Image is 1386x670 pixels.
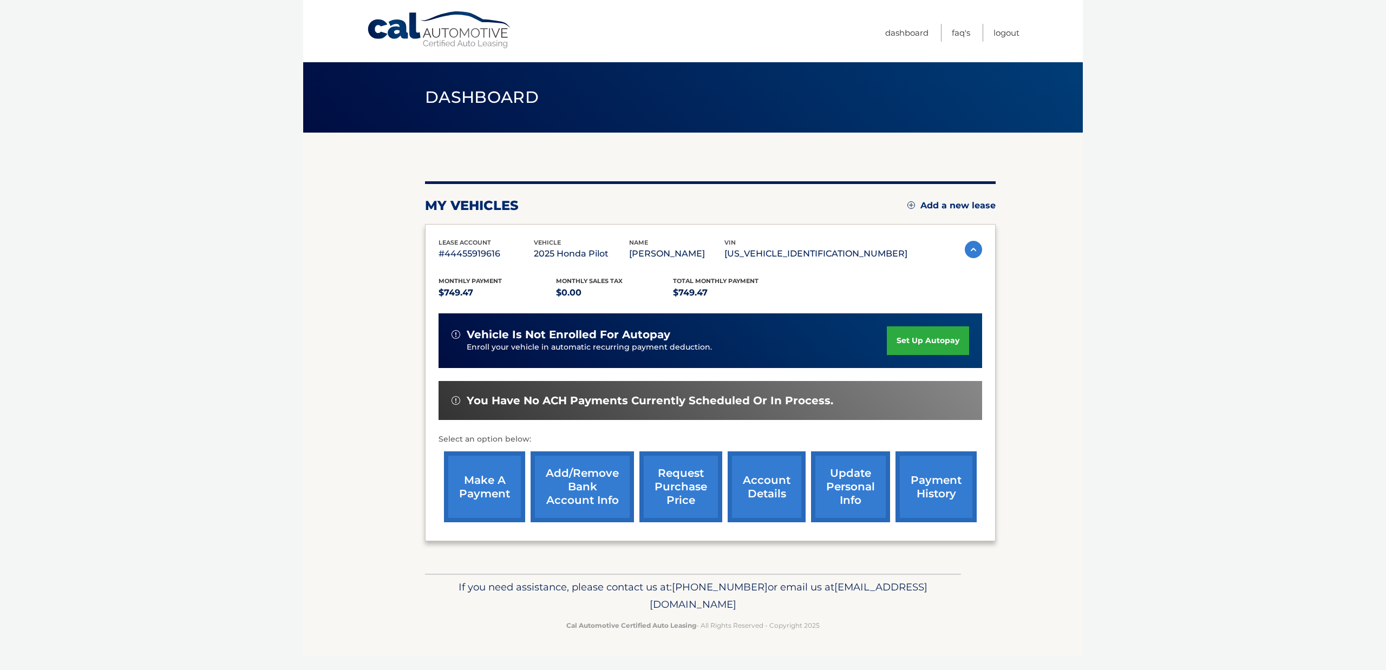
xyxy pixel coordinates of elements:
a: account details [728,451,806,522]
span: vin [724,239,736,246]
p: $0.00 [556,285,674,300]
a: Dashboard [885,24,929,42]
a: Cal Automotive [367,11,513,49]
span: Monthly Payment [439,277,502,285]
strong: Cal Automotive Certified Auto Leasing [566,621,696,629]
a: Logout [993,24,1019,42]
span: You have no ACH payments currently scheduled or in process. [467,394,833,408]
span: Total Monthly Payment [673,277,759,285]
p: If you need assistance, please contact us at: or email us at [432,579,954,613]
p: [US_VEHICLE_IDENTIFICATION_NUMBER] [724,246,907,261]
p: [PERSON_NAME] [629,246,724,261]
p: #44455919616 [439,246,534,261]
a: FAQ's [952,24,970,42]
p: - All Rights Reserved - Copyright 2025 [432,620,954,631]
a: set up autopay [887,326,969,355]
img: add.svg [907,201,915,209]
p: $749.47 [439,285,556,300]
a: Add/Remove bank account info [531,451,634,522]
p: Select an option below: [439,433,982,446]
a: payment history [895,451,977,522]
span: Dashboard [425,87,539,107]
p: $749.47 [673,285,790,300]
span: name [629,239,648,246]
span: vehicle is not enrolled for autopay [467,328,670,341]
img: accordion-active.svg [965,241,982,258]
p: 2025 Honda Pilot [534,246,629,261]
span: [EMAIL_ADDRESS][DOMAIN_NAME] [650,581,927,610]
a: request purchase price [639,451,722,522]
a: update personal info [811,451,890,522]
p: Enroll your vehicle in automatic recurring payment deduction. [467,341,887,353]
img: alert-white.svg [452,330,460,339]
span: [PHONE_NUMBER] [672,581,768,593]
span: vehicle [534,239,561,246]
img: alert-white.svg [452,396,460,405]
h2: my vehicles [425,198,519,214]
span: lease account [439,239,491,246]
a: Add a new lease [907,200,996,211]
span: Monthly sales Tax [556,277,623,285]
a: make a payment [444,451,525,522]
